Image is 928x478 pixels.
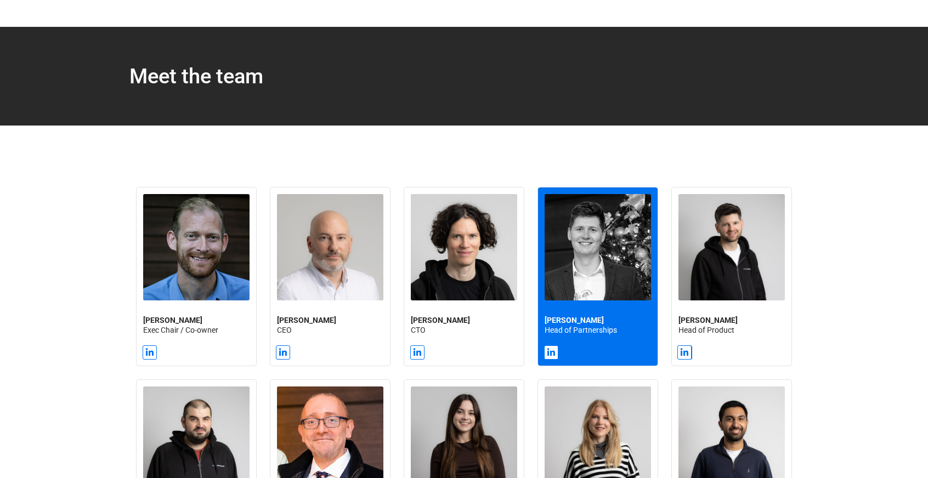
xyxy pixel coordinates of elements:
[678,194,785,300] img: Genie
[411,316,470,325] b: [PERSON_NAME]
[678,315,785,335] h2: Head of Product
[277,194,383,300] img: 2183-genie-2024-192 (1)
[277,316,336,325] strong: [PERSON_NAME]
[143,316,202,325] strong: [PERSON_NAME]
[143,315,250,335] h2: Exec Chair / Co-owner
[277,315,383,335] h2: CEO
[129,66,799,87] h1: Meet the team
[545,315,651,335] h2: Head of Partnerships
[411,315,517,335] h2: CTO
[545,316,604,325] strong: [PERSON_NAME]
[678,316,738,325] strong: [PERSON_NAME]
